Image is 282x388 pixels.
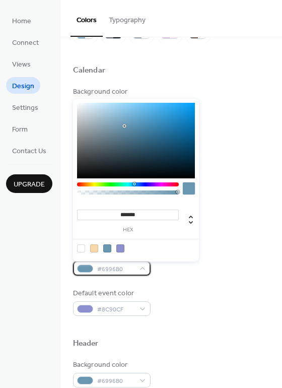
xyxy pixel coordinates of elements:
[73,66,105,76] div: Calendar
[12,103,38,113] span: Settings
[6,34,45,50] a: Connect
[6,99,44,115] a: Settings
[77,244,85,252] div: rgb(255, 255, 255)
[6,55,37,72] a: Views
[12,38,39,48] span: Connect
[14,179,45,190] span: Upgrade
[6,120,34,137] a: Form
[103,244,111,252] div: rgb(105, 150, 176)
[77,227,179,233] label: hex
[97,264,134,275] span: #6996B0
[12,146,46,157] span: Contact Us
[73,87,149,97] div: Background color
[12,16,31,27] span: Home
[73,288,149,299] div: Default event color
[6,77,40,94] a: Design
[12,124,28,135] span: Form
[6,12,37,29] a: Home
[97,376,134,386] span: #6996B0
[6,142,52,159] a: Contact Us
[12,81,34,92] span: Design
[6,174,52,193] button: Upgrade
[73,360,149,370] div: Background color
[90,244,98,252] div: rgb(249, 217, 171)
[116,244,124,252] div: rgb(140, 144, 207)
[73,339,99,349] div: Header
[97,304,134,315] span: #8C90CF
[12,59,31,70] span: Views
